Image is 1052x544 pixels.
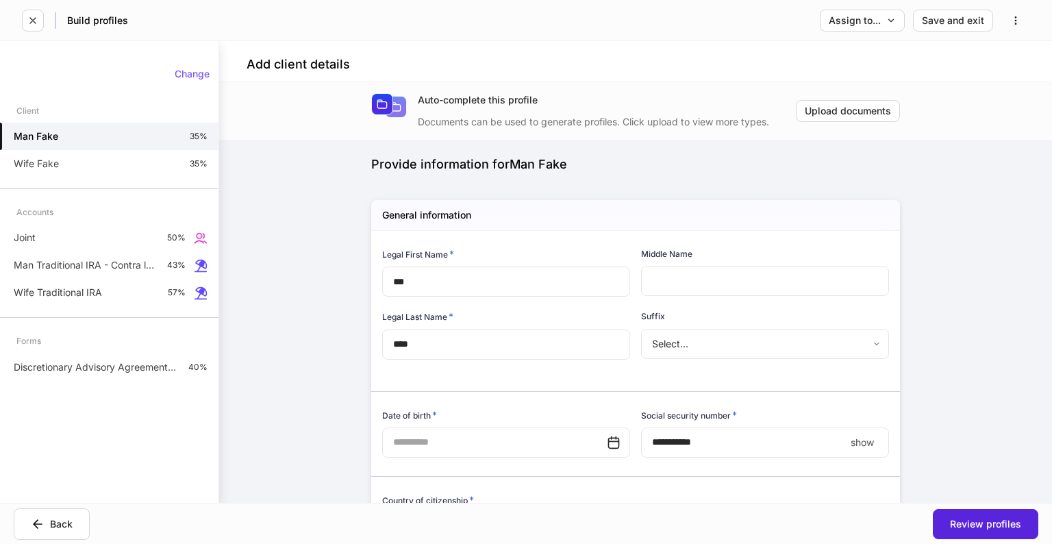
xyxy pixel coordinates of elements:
[418,107,796,129] div: Documents can be used to generate profiles. Click upload to view more types.
[175,69,210,79] div: Change
[16,329,41,353] div: Forms
[933,509,1038,539] button: Review profiles
[14,129,58,143] h5: Man Fake
[805,106,891,116] div: Upload documents
[950,519,1021,529] div: Review profiles
[168,287,186,298] p: 57%
[188,362,208,373] p: 40%
[16,200,53,224] div: Accounts
[922,16,984,25] div: Save and exit
[418,93,796,107] div: Auto-complete this profile
[796,100,900,122] button: Upload documents
[382,247,454,261] h6: Legal First Name
[641,247,692,260] h6: Middle Name
[382,493,474,507] h6: Country of citizenship
[14,157,59,171] p: Wife Fake
[641,329,888,359] div: Select...
[382,408,437,422] h6: Date of birth
[371,156,900,173] div: Provide information for Man Fake
[641,310,665,323] h6: Suffix
[14,360,177,374] p: Discretionary Advisory Agreement: Client Wrap Fee
[641,408,737,422] h6: Social security number
[16,99,39,123] div: Client
[829,16,896,25] div: Assign to...
[14,258,156,272] p: Man Traditional IRA - Contra last 4
[382,208,471,222] h5: General information
[167,260,186,271] p: 43%
[14,231,36,245] p: Joint
[247,56,350,73] h4: Add client details
[913,10,993,32] button: Save and exit
[67,14,128,27] h5: Build profiles
[166,63,218,85] button: Change
[190,158,208,169] p: 35%
[382,310,453,323] h6: Legal Last Name
[167,232,186,243] p: 50%
[31,517,73,531] div: Back
[820,10,905,32] button: Assign to...
[851,436,874,449] p: show
[190,131,208,142] p: 35%
[14,286,102,299] p: Wife Traditional IRA
[14,508,90,540] button: Back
